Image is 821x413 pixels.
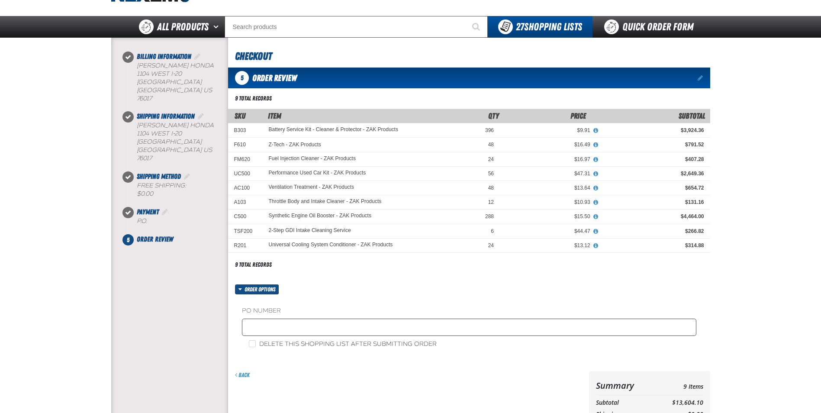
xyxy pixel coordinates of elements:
[602,156,704,163] div: $407.28
[602,127,704,134] div: $3,924.36
[269,242,393,248] a: Universal Cooling System Conditioner - ZAK Products
[596,378,649,393] th: Summary
[488,156,494,162] span: 24
[485,213,494,219] span: 288
[488,16,592,38] button: You have 27 Shopping Lists. Open to view details
[228,224,263,238] td: TSF200
[137,172,181,181] span: Shipping Method
[228,123,263,138] td: B303
[128,234,228,245] li: Order Review. Step 5 of 5. Not Completed
[137,182,228,198] div: Free Shipping:
[602,170,704,177] div: $2,649.36
[269,213,371,219] a: Synthetic Engine Oil Booster - ZAK Products
[506,127,590,134] div: $9.91
[602,141,704,148] div: $791.52
[161,208,169,216] a: Edit Payment
[506,199,590,206] div: $10.93
[137,52,191,61] span: Billing Information
[228,238,263,252] td: R201
[245,284,279,294] span: Order options
[269,127,398,133] a: Battery Service Kit - Cleaner & Protector - ZAK Products
[157,19,209,35] span: All Products
[488,185,494,191] span: 48
[128,111,228,171] li: Shipping Information. Step 2 of 5. Completed
[235,94,272,103] div: 9 total records
[137,78,202,86] span: [GEOGRAPHIC_DATA]
[602,184,704,191] div: $654.72
[252,73,297,83] span: Order Review
[488,242,494,248] span: 24
[466,16,488,38] button: Start Searching
[228,210,263,224] td: C500
[485,127,494,133] span: 396
[235,261,272,269] div: 9 total records
[488,171,494,177] span: 56
[137,146,202,154] span: [GEOGRAPHIC_DATA]
[203,146,212,154] span: US
[235,111,245,120] a: SKU
[128,207,228,234] li: Payment. Step 4 of 5. Completed
[137,112,195,120] span: Shipping Information
[269,142,321,148] a: Z-Tech - ZAK Products
[128,52,228,111] li: Billing Information. Step 1 of 5. Completed
[137,208,159,216] span: Payment
[488,199,494,205] span: 12
[196,112,205,120] a: Edit Shipping Information
[269,170,366,176] a: Performance Used Car Kit - ZAK Products
[649,397,703,409] td: $13,604.10
[268,111,281,120] span: Item
[602,213,704,220] div: $4,464.00
[235,50,272,62] span: Checkout
[137,62,214,69] span: [PERSON_NAME] Honda
[506,170,590,177] div: $47.31
[122,234,134,245] span: 5
[128,171,228,207] li: Shipping Method. Step 3 of 5. Completed
[137,235,173,243] span: Order Review
[590,170,602,178] button: View All Prices for Performance Used Car Kit - ZAK Products
[228,181,263,195] td: AC100
[137,155,152,162] bdo: 76017
[225,16,488,38] input: Search
[228,195,263,210] td: A103
[235,371,250,378] a: Back
[506,141,590,148] div: $16.49
[590,199,602,206] button: View All Prices for Throttle Body and Intake Cleaner - ZAK Products
[228,138,263,152] td: F610
[596,397,649,409] th: Subtotal
[249,340,256,347] input: Delete this shopping list after submitting order
[602,199,704,206] div: $131.16
[506,156,590,163] div: $16.97
[649,378,703,393] td: 9 Items
[137,130,182,137] span: 1104 West I-20
[137,190,153,197] strong: $0.00
[203,87,212,94] span: US
[269,199,382,205] a: Throttle Body and Intake Cleaner - ZAK Products
[516,21,582,33] span: Shopping Lists
[679,111,705,120] span: Subtotal
[506,228,590,235] div: $44.47
[235,71,249,85] span: 5
[137,70,182,77] span: 1104 West I-20
[183,172,191,181] a: Edit Shipping Method
[228,166,263,181] td: UC500
[592,16,710,38] a: Quick Order Form
[269,228,351,234] a: 2-Step GDI Intake Cleaning Service
[698,75,704,81] a: Edit items
[590,213,602,221] button: View All Prices for Synthetic Engine Oil Booster - ZAK Products
[590,141,602,149] button: View All Prices for Z-Tech - ZAK Products
[122,52,228,245] nav: Checkout steps. Current step is Order Review. Step 5 of 5
[269,156,356,162] a: Fuel Injection Cleaner - ZAK Products
[506,242,590,249] div: $13.12
[137,217,228,226] div: P.O.
[137,138,202,145] span: [GEOGRAPHIC_DATA]
[590,127,602,135] button: View All Prices for Battery Service Kit - Cleaner & Protector - ZAK Products
[242,307,696,315] label: PO Number
[590,184,602,192] button: View All Prices for Ventilation Treatment - ZAK Products
[570,111,586,120] span: Price
[210,16,225,38] button: Open All Products pages
[249,340,437,348] label: Delete this shopping list after submitting order
[488,111,499,120] span: Qty
[228,152,263,166] td: FM620
[590,242,602,250] button: View All Prices for Universal Cooling System Conditioner - ZAK Products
